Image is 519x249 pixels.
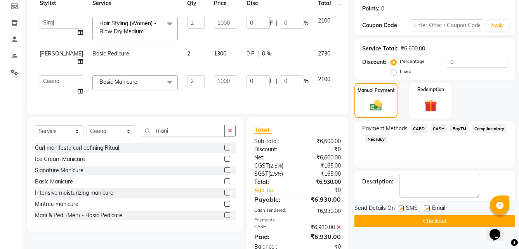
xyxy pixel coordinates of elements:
[99,20,156,35] span: Hair Styling (Women) - Blow Dry Medium
[254,217,341,223] div: Payments
[99,78,137,85] span: Basic Manicure
[35,178,73,186] div: Basic Manicure
[246,50,254,58] span: 0 F
[297,170,347,178] div: ₹165.00
[472,124,507,133] span: Complimentary
[270,163,282,169] span: 2.5%
[318,76,330,83] span: 2100
[406,204,418,214] span: SMS
[254,126,272,134] span: Total
[381,5,384,13] div: 0
[358,87,395,94] label: Manual Payment
[248,223,298,232] div: CASH
[35,189,113,197] div: Intensive moisturizing manicure
[35,211,122,220] div: Mani & Pedi (Men) - Basic Pedicure
[297,154,347,162] div: ₹6,600.00
[486,20,509,31] button: Apply
[354,204,395,214] span: Send Details On
[297,232,347,241] div: ₹6,930.00
[248,145,298,154] div: Discount:
[35,144,119,152] div: Curl manifesto curl defining Ritual
[411,124,427,133] span: CARD
[262,50,271,58] span: 0 %
[141,125,225,137] input: Search or Scan
[400,68,411,75] label: Fixed
[270,19,273,27] span: F
[276,19,278,27] span: |
[366,99,385,112] img: _cash.svg
[297,223,347,232] div: ₹6,930.00
[248,137,298,145] div: Sub Total:
[362,5,380,13] div: Points:
[354,215,515,227] button: Checkout
[362,124,408,133] span: Payment Methods
[306,186,347,194] div: ₹0
[270,77,273,85] span: F
[297,207,347,215] div: ₹6,930.00
[486,218,511,241] iframe: chat widget
[276,77,278,85] span: |
[257,50,259,58] span: |
[318,17,330,24] span: 2100
[248,154,298,162] div: Net:
[35,166,83,175] div: Signature Manicure
[401,45,425,53] div: ₹6,600.00
[365,135,387,144] span: NearBuy
[248,170,298,178] div: ( )
[430,124,447,133] span: CASH
[417,86,444,93] label: Redemption
[35,155,85,163] div: Ice Cream Manicure
[450,124,469,133] span: PayTM
[248,207,298,215] div: Cash Tendered:
[248,195,298,204] div: Payable:
[248,178,298,186] div: Total:
[432,204,445,214] span: Email
[400,58,425,65] label: Percentage
[304,19,309,27] span: %
[248,186,306,194] a: Add Tip
[144,28,147,35] a: x
[362,45,397,53] div: Service Total:
[297,137,347,145] div: ₹6,600.00
[248,162,298,170] div: ( )
[137,78,141,85] a: x
[362,21,411,29] div: Coupon Code
[254,170,268,177] span: SGST
[297,145,347,154] div: ₹0
[214,50,226,57] span: 1300
[411,19,483,31] input: Enter Offer / Coupon Code
[362,58,386,66] div: Discount:
[187,50,190,57] span: 2
[35,200,78,208] div: Mintree manicure
[318,50,330,57] span: 2730
[297,178,347,186] div: ₹6,930.00
[420,98,441,114] img: _gift.svg
[248,232,298,241] div: Paid:
[362,178,393,186] div: Description:
[92,50,129,57] span: Basic Pedicure
[297,162,347,170] div: ₹165.00
[254,162,269,169] span: CGST
[304,77,309,85] span: %
[40,50,83,57] span: [PERSON_NAME]
[297,195,347,204] div: ₹6,930.00
[270,171,281,177] span: 2.5%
